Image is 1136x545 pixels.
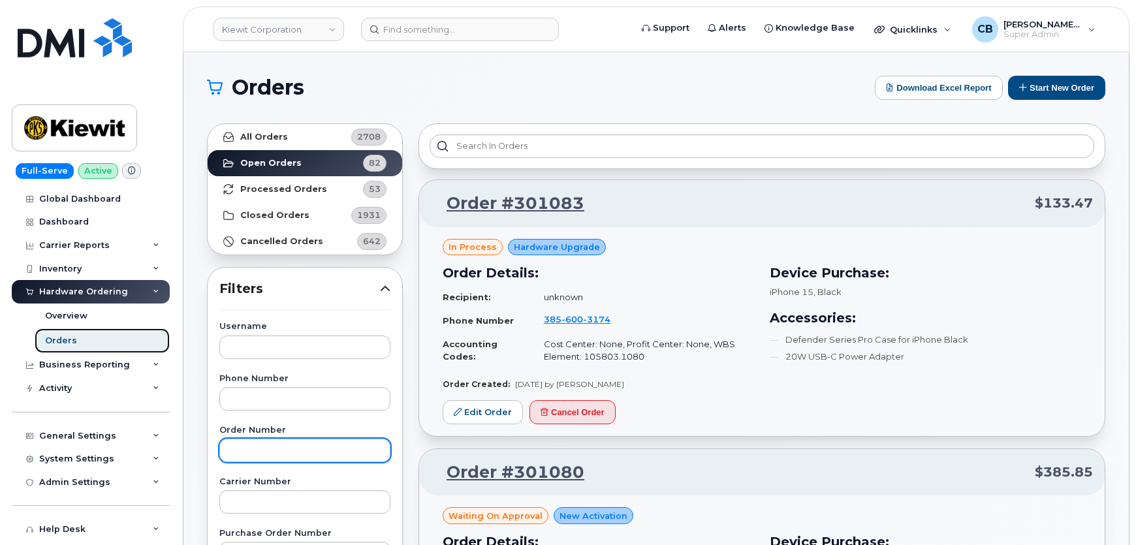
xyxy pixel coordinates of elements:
iframe: Messenger Launcher [1079,488,1126,535]
span: 82 [369,157,381,169]
button: Download Excel Report [875,76,1003,100]
span: 642 [363,235,381,247]
span: 600 [561,314,583,324]
strong: Closed Orders [240,210,309,221]
li: 20W USB-C Power Adapter [770,350,1081,363]
label: Purchase Order Number [219,529,390,538]
span: $133.47 [1035,194,1093,213]
a: Cancelled Orders642 [208,228,402,255]
button: Start New Order [1008,76,1105,100]
strong: All Orders [240,132,288,142]
a: 3856003174 [544,314,626,324]
strong: Processed Orders [240,184,327,195]
strong: Recipient: [443,292,491,302]
span: 3174 [583,314,610,324]
td: unknown [532,286,754,309]
span: 2708 [357,131,381,143]
a: Order #301083 [431,192,584,215]
strong: Phone Number [443,315,514,326]
span: [DATE] by [PERSON_NAME] [515,379,624,389]
span: Hardware Upgrade [514,241,600,253]
strong: Open Orders [240,158,302,168]
span: in process [449,241,497,253]
a: All Orders2708 [208,124,402,150]
span: $385.85 [1035,463,1093,482]
strong: Cancelled Orders [240,236,323,247]
label: Carrier Number [219,478,390,486]
label: Phone Number [219,375,390,383]
label: Username [219,322,390,331]
span: 53 [369,183,381,195]
a: Order #301080 [431,461,584,484]
input: Search in orders [430,134,1094,158]
span: New Activation [560,510,627,522]
a: Edit Order [443,400,523,424]
span: Filters [219,279,380,298]
h3: Accessories: [770,308,1081,328]
a: Open Orders82 [208,150,402,176]
span: Orders [232,78,304,97]
button: Cancel Order [529,400,616,424]
h3: Device Purchase: [770,263,1081,283]
a: Processed Orders53 [208,176,402,202]
span: Waiting On Approval [449,510,543,522]
span: 385 [544,314,610,324]
strong: Accounting Codes: [443,339,497,362]
span: , Black [813,287,842,297]
a: Closed Orders1931 [208,202,402,228]
strong: Order Created: [443,379,510,389]
td: Cost Center: None, Profit Center: None, WBS Element: 105803.1080 [532,333,754,367]
label: Order Number [219,426,390,435]
li: Defender Series Pro Case for iPhone Black [770,334,1081,346]
span: 1931 [357,209,381,221]
span: iPhone 15 [770,287,813,297]
h3: Order Details: [443,263,754,283]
